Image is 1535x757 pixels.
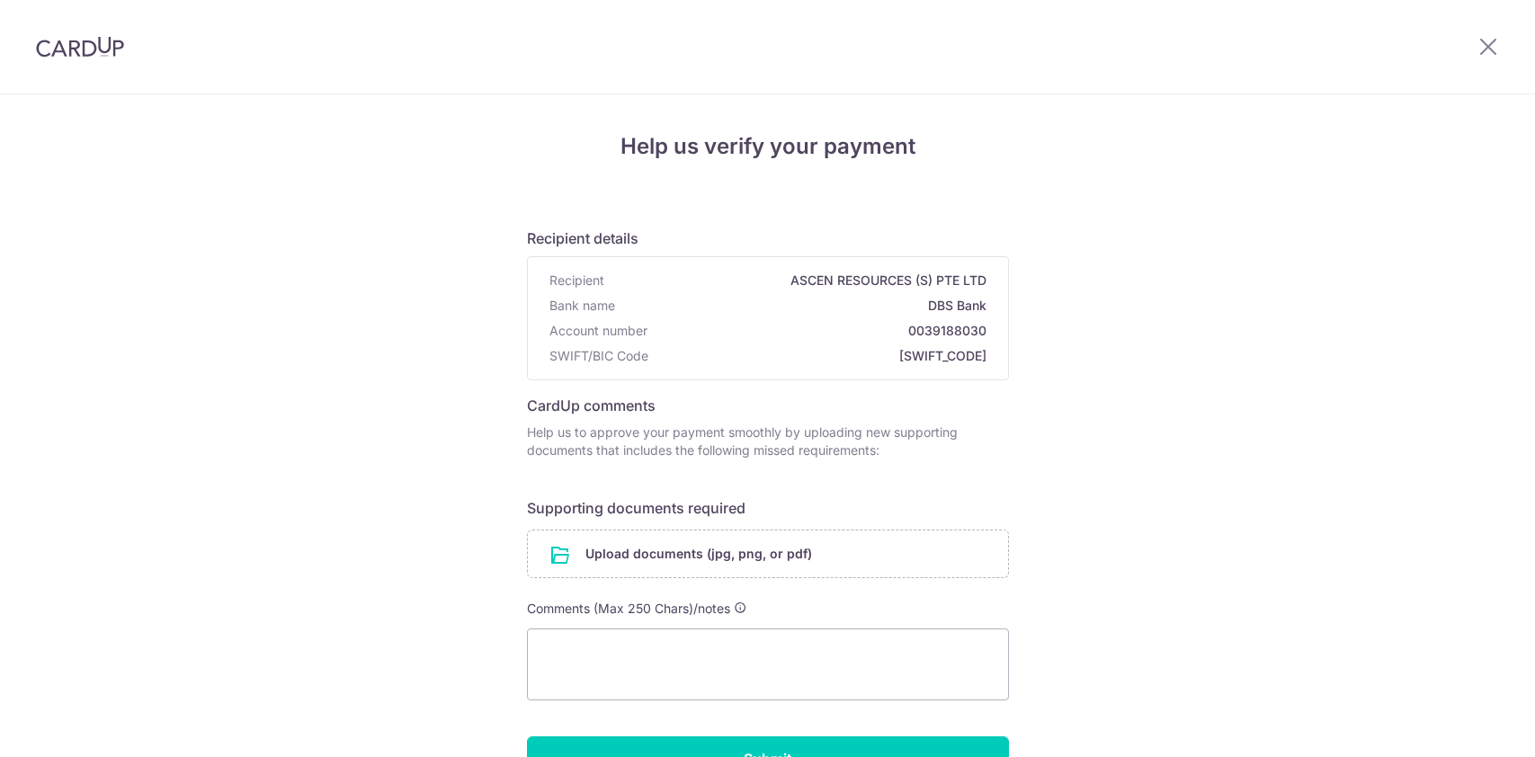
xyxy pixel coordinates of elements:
span: Comments (Max 250 Chars)/notes [527,601,730,616]
h4: Help us verify your payment [527,130,1009,163]
img: CardUp [36,36,124,58]
span: [SWIFT_CODE] [656,347,986,365]
h6: Recipient details [527,227,1009,249]
span: Bank name [549,297,615,315]
p: Help us to approve your payment smoothly by uploading new supporting documents that includes the ... [527,423,1009,459]
span: SWIFT/BIC Code [549,347,648,365]
div: Upload documents (jpg, png, or pdf) [527,530,1009,578]
iframe: Opens a widget where you can find more information [1420,703,1517,748]
span: DBS Bank [622,297,986,315]
span: Account number [549,322,647,340]
h6: CardUp comments [527,395,1009,416]
span: 0039188030 [655,322,986,340]
span: Recipient [549,272,604,289]
span: ASCEN RESOURCES (S) PTE LTD [611,272,986,289]
h6: Supporting documents required [527,497,1009,519]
